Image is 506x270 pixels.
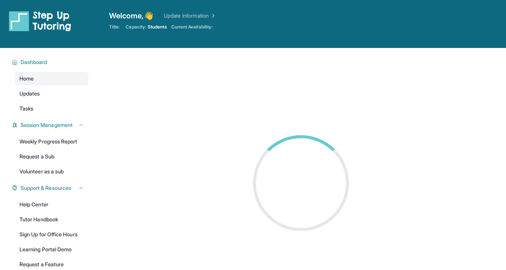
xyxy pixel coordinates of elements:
button: Support & Resources [18,184,84,192]
span: Dashboard [21,58,47,66]
button: Dashboard [18,58,84,66]
span: Tasks [19,105,33,112]
span: Updates [19,90,40,97]
span: Support & Resources [21,184,71,192]
a: Request a Sub [15,150,88,163]
a: Home [15,72,88,85]
a: Weekly Progress Report [15,135,88,148]
a: Updates [15,87,88,100]
img: Chevron Right [209,12,216,19]
span: Welcome, 👋 [109,10,153,21]
a: Tasks [15,102,88,115]
span: Current Availability: [171,24,213,30]
a: Sign Up for Office Hours [15,228,88,241]
span: Capacity: [126,24,146,30]
span: Title: [109,24,120,30]
a: Learning Portal Demo [15,243,88,256]
button: Session Management [18,121,84,129]
span: Session Management [21,121,73,129]
span: Students [148,24,167,30]
a: Tutor Handbook [15,213,88,226]
img: logo [9,10,71,31]
span: Home [19,75,34,82]
a: Help Center [15,198,88,211]
a: Update Information [164,12,216,19]
a: Volunteer as a sub [15,165,88,178]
